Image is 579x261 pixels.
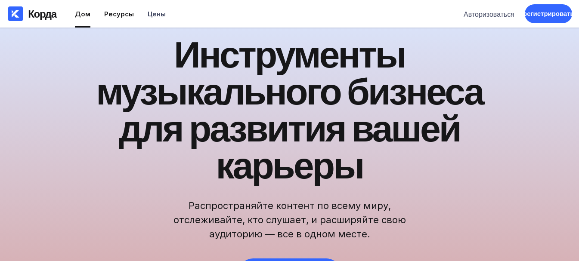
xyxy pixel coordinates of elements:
[464,10,514,18] font: Авторизоваться
[148,10,166,18] font: Цены
[525,4,572,23] a: Зарегистрироваться
[28,7,56,20] font: Корда
[173,200,406,240] font: Распространяйте контент по всему миру, отслеживайте, кто слушает, и расширяйте свою аудиторию — в...
[96,33,483,188] font: Инструменты музыкального бизнеса для развития вашей карьеры
[104,10,134,18] font: Ресурсы
[75,10,90,18] font: Дом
